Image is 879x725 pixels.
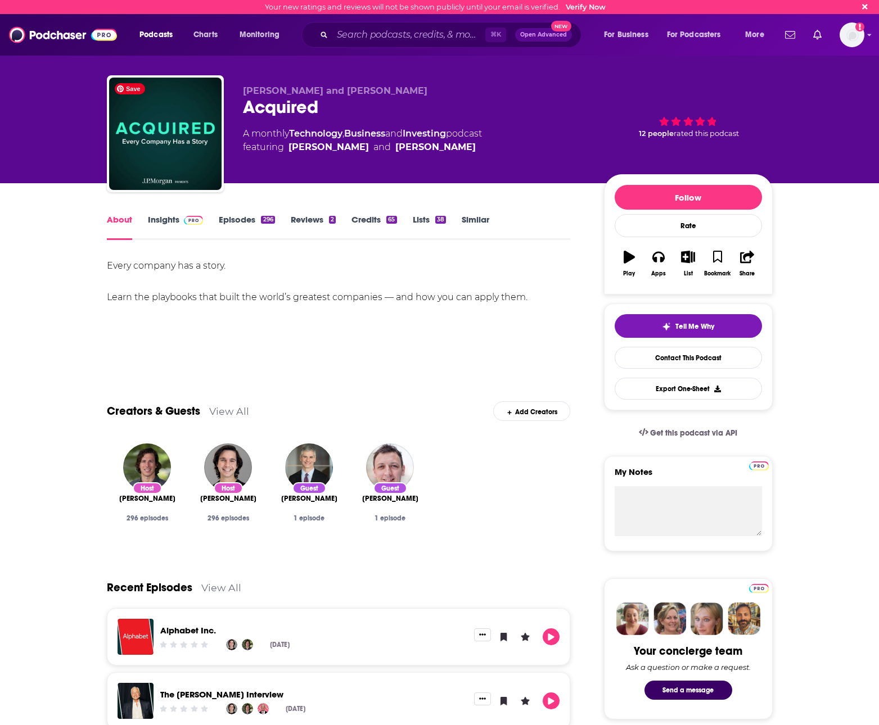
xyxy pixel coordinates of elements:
a: Creators & Guests [107,404,200,418]
img: Acquired [109,78,222,190]
div: 2 [329,216,336,224]
span: and [373,141,391,154]
button: Play [543,628,560,645]
a: Ben Gilbert [200,494,256,503]
span: Podcasts [139,27,173,43]
img: Podchaser Pro [749,461,769,470]
button: Show More Button [474,628,491,641]
button: Play [615,243,644,284]
button: Bookmark Episode [495,692,512,709]
span: 12 people [639,129,674,138]
input: Search podcasts, credits, & more... [332,26,485,44]
div: 296 [261,216,274,224]
button: Play [543,692,560,709]
div: A monthly podcast [243,127,482,154]
a: Get this podcast via API [630,419,747,447]
button: Export One-Sheet [615,378,762,400]
a: Pro website [749,460,769,470]
img: Podchaser - Follow, Share and Rate Podcasts [9,24,117,46]
div: 12 peoplerated this podcast [604,85,773,155]
div: Bookmark [704,270,731,277]
div: Share [740,270,755,277]
button: Follow [615,185,762,210]
div: [DATE] [270,641,290,649]
img: Alphabet Inc. [118,619,154,655]
div: Apps [651,270,666,277]
img: tell me why sparkle [662,322,671,331]
label: My Notes [615,466,762,486]
span: Open Advanced [520,32,567,38]
div: 65 [386,216,396,224]
div: [DATE] [286,705,305,713]
button: Bookmark [703,243,732,284]
img: Ben Gilbert [204,443,252,491]
button: List [673,243,702,284]
div: Your concierge team [634,644,742,658]
button: open menu [737,26,778,44]
a: View All [209,405,249,417]
button: Show More Button [474,692,491,705]
div: Play [623,270,635,277]
a: About [107,214,132,240]
a: Episodes296 [219,214,274,240]
img: Jules Profile [691,602,723,635]
div: Your new ratings and reviews will not be shown publicly until your email is verified. [265,3,606,11]
a: Charts [186,26,224,44]
a: Alphabet Inc. [160,625,216,636]
span: [PERSON_NAME] [200,494,256,503]
img: Ben Thompson [366,443,414,491]
img: Barbara Profile [653,602,686,635]
span: [PERSON_NAME] [119,494,175,503]
a: Michael J. Mauboussin [281,494,337,503]
span: New [551,21,571,31]
div: Community Rating: 0 out of 5 [158,641,209,649]
img: Podchaser Pro [749,584,769,593]
span: Charts [193,27,218,43]
img: David Rosenthal [123,443,171,491]
img: Ben Gilbert [226,703,237,714]
span: [PERSON_NAME] and [PERSON_NAME] [243,85,427,96]
a: Pro website [749,582,769,593]
img: Podchaser Pro [184,216,204,225]
img: Jamie Dimon [258,703,269,714]
a: Contact This Podcast [615,347,762,369]
span: Save [115,83,145,94]
span: [PERSON_NAME] [281,494,337,503]
button: open menu [660,26,737,44]
img: David Rosenthal [242,703,253,714]
span: , [342,128,344,139]
img: Ben Gilbert [226,639,237,650]
span: More [745,27,764,43]
button: open menu [232,26,294,44]
div: Rate [615,214,762,237]
div: Guest [373,482,407,494]
a: David Rosenthal [395,141,476,154]
button: open menu [132,26,187,44]
span: Tell Me Why [675,322,714,331]
a: Show notifications dropdown [809,25,826,44]
button: Leave a Rating [517,628,534,645]
img: Sydney Profile [616,602,649,635]
img: David Rosenthal [242,639,253,650]
button: tell me why sparkleTell Me Why [615,314,762,338]
button: Leave a Rating [517,692,534,709]
a: Technology [289,128,342,139]
div: Add Creators [493,401,570,421]
div: 296 episodes [197,514,260,522]
span: For Podcasters [667,27,721,43]
span: For Business [604,27,648,43]
div: Host [214,482,243,494]
div: Ask a question or make a request. [626,663,751,672]
button: Show profile menu [840,22,864,47]
a: Michael J. Mauboussin [285,443,333,491]
div: Community Rating: 0 out of 5 [158,705,209,713]
a: Investing [403,128,446,139]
